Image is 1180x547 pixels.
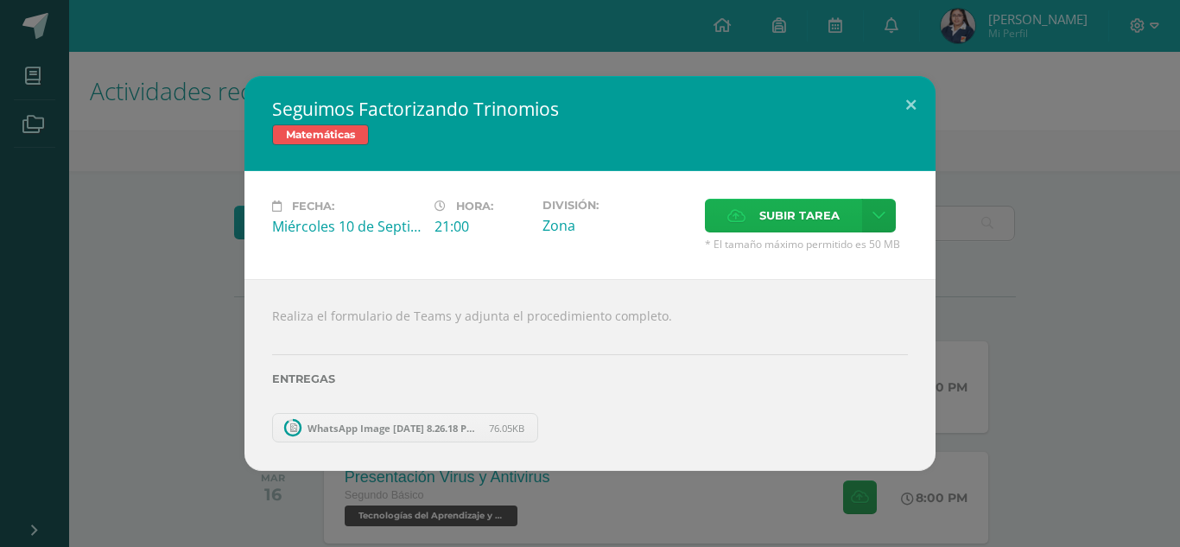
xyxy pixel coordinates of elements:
span: * El tamaño máximo permitido es 50 MB [705,237,908,251]
label: Entregas [272,372,908,385]
div: Zona [542,216,691,235]
label: División: [542,199,691,212]
span: Fecha: [292,200,334,213]
a: WhatsApp Image 2025-09-10 at 8.26.18 PM.jpeg [272,413,538,442]
span: 76.05KB [489,422,524,435]
span: Subir tarea [759,200,840,232]
span: Hora: [456,200,493,213]
button: Close (Esc) [886,76,936,135]
div: 21:00 [435,217,529,236]
div: Realiza el formulario de Teams y adjunta el procedimiento completo. [244,279,936,471]
span: Matemáticas [272,124,369,145]
h2: Seguimos Factorizando Trinomios [272,97,908,121]
div: Miércoles 10 de Septiembre [272,217,421,236]
span: WhatsApp Image [DATE] 8.26.18 PM.jpeg [299,422,489,435]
